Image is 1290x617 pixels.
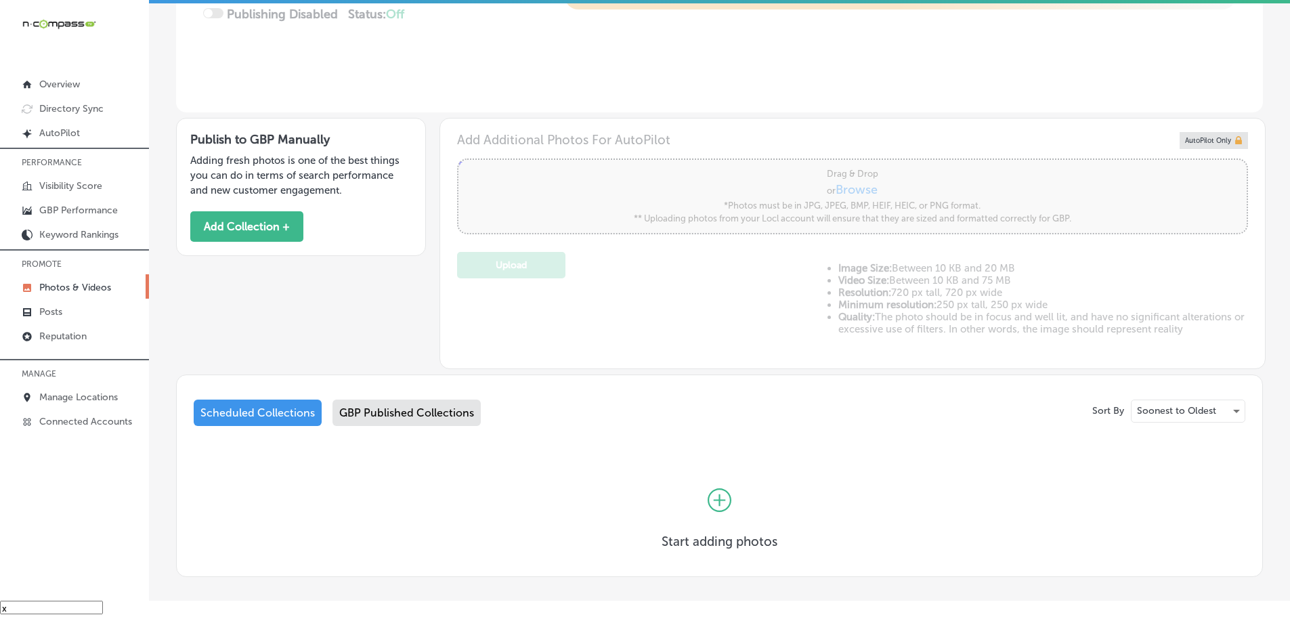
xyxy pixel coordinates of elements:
[662,534,777,549] h3: Start adding photos
[39,103,104,114] p: Directory Sync
[39,391,118,403] p: Manage Locations
[39,416,132,427] p: Connected Accounts
[22,18,96,30] img: 660ab0bf-5cc7-4cb8-ba1c-48b5ae0f18e60NCTV_CLogo_TV_Black_-500x88.png
[39,180,102,192] p: Visibility Score
[194,400,322,426] div: Scheduled Collections
[190,132,412,147] h3: Publish to GBP Manually
[39,331,87,342] p: Reputation
[1132,400,1245,422] div: Soonest to Oldest
[332,400,481,426] div: GBP Published Collections
[39,79,80,90] p: Overview
[39,282,111,293] p: Photos & Videos
[1092,405,1124,417] p: Sort By
[39,229,119,240] p: Keyword Rankings
[190,211,303,242] button: Add Collection +
[39,306,62,318] p: Posts
[1137,404,1216,417] p: Soonest to Oldest
[190,153,412,198] p: Adding fresh photos is one of the best things you can do in terms of search performance and new c...
[39,127,80,139] p: AutoPilot
[39,205,118,216] p: GBP Performance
